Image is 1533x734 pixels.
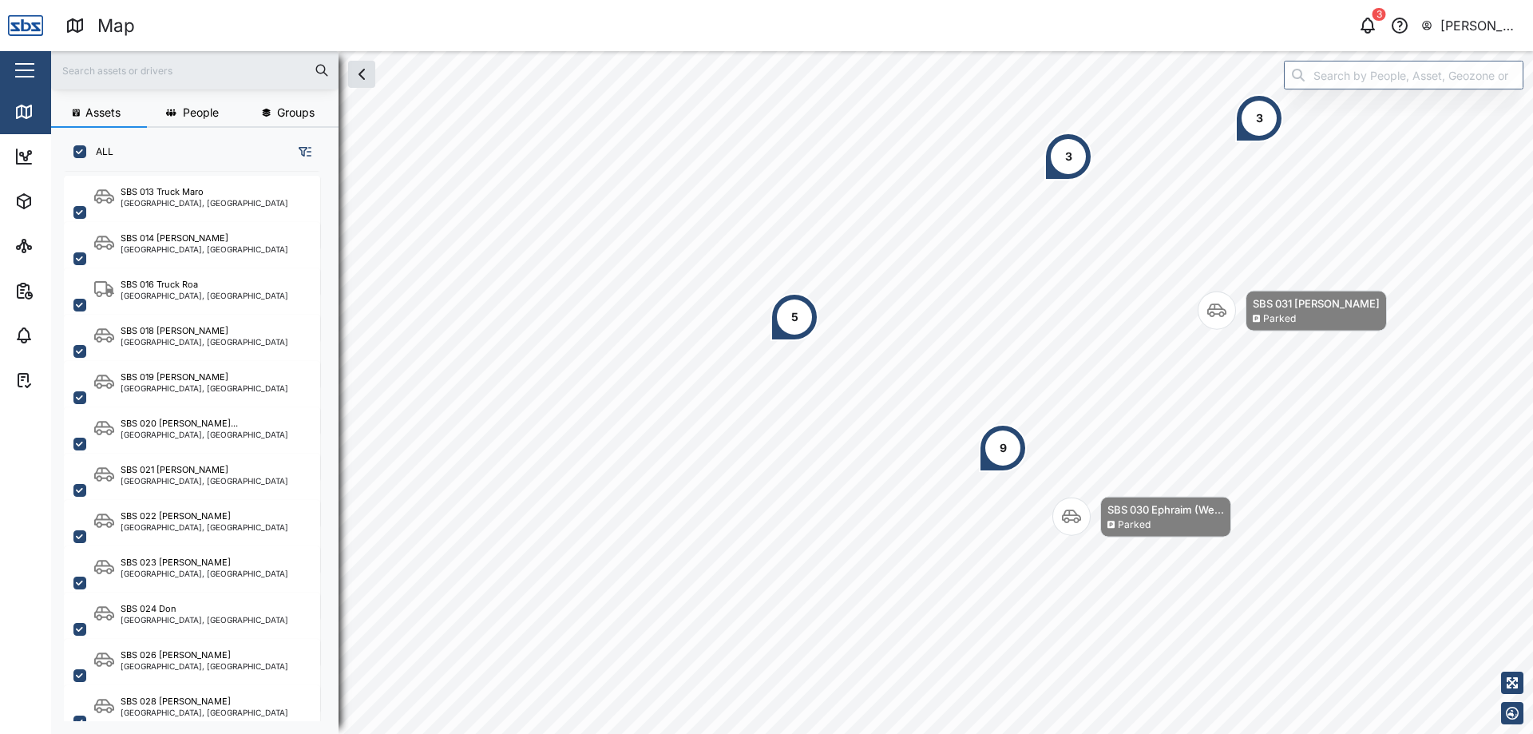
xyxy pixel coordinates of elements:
div: SBS 020 [PERSON_NAME]... [121,417,238,430]
span: Groups [277,107,315,118]
div: [GEOGRAPHIC_DATA], [GEOGRAPHIC_DATA] [121,708,288,716]
div: [GEOGRAPHIC_DATA], [GEOGRAPHIC_DATA] [121,245,288,253]
input: Search assets or drivers [61,58,329,82]
div: [GEOGRAPHIC_DATA], [GEOGRAPHIC_DATA] [121,384,288,392]
div: Reports [42,282,96,300]
div: Tasks [42,371,85,389]
div: SBS 013 Truck Maro [121,185,204,199]
div: Map marker [1044,133,1092,181]
div: [GEOGRAPHIC_DATA], [GEOGRAPHIC_DATA] [121,338,288,346]
div: SBS 026 [PERSON_NAME] [121,649,231,662]
div: Map marker [1198,291,1387,331]
div: 3 [1256,109,1263,127]
div: SBS 030 Ephraim (We... [1107,502,1224,518]
div: SBS 019 [PERSON_NAME] [121,371,228,384]
div: Parked [1118,518,1151,533]
div: [GEOGRAPHIC_DATA], [GEOGRAPHIC_DATA] [121,616,288,624]
input: Search by People, Asset, Geozone or Place [1284,61,1523,89]
div: [PERSON_NAME] SBS [1440,16,1519,36]
div: Map marker [770,293,818,341]
div: Alarms [42,327,91,344]
div: SBS 022 [PERSON_NAME] [121,510,231,523]
div: 3 [1373,8,1386,21]
div: SBS 031 [PERSON_NAME] [1253,296,1380,311]
div: SBS 014 [PERSON_NAME] [121,232,228,245]
div: [GEOGRAPHIC_DATA], [GEOGRAPHIC_DATA] [121,523,288,531]
div: Map marker [1052,497,1231,538]
div: Map marker [979,424,1027,472]
div: Map marker [1235,94,1283,142]
div: SBS 023 [PERSON_NAME] [121,556,231,569]
div: [GEOGRAPHIC_DATA], [GEOGRAPHIC_DATA] [121,569,288,577]
span: Assets [85,107,121,118]
div: SBS 024 Don [121,602,176,616]
span: People [183,107,219,118]
div: [GEOGRAPHIC_DATA], [GEOGRAPHIC_DATA] [121,477,288,485]
label: ALL [86,145,113,158]
div: Parked [1263,311,1296,327]
img: Main Logo [8,8,43,43]
div: SBS 021 [PERSON_NAME] [121,463,228,477]
div: Sites [42,237,80,255]
div: Map [42,103,77,121]
div: 3 [1065,148,1072,165]
div: [GEOGRAPHIC_DATA], [GEOGRAPHIC_DATA] [121,662,288,670]
div: grid [64,171,338,721]
div: 9 [1000,439,1007,457]
div: [GEOGRAPHIC_DATA], [GEOGRAPHIC_DATA] [121,430,288,438]
div: [GEOGRAPHIC_DATA], [GEOGRAPHIC_DATA] [121,199,288,207]
div: SBS 016 Truck Roa [121,278,198,292]
button: [PERSON_NAME] SBS [1420,14,1520,37]
div: SBS 028 [PERSON_NAME] [121,695,231,708]
div: [GEOGRAPHIC_DATA], [GEOGRAPHIC_DATA] [121,292,288,300]
div: Assets [42,192,91,210]
div: Dashboard [42,148,113,165]
div: SBS 018 [PERSON_NAME] [121,324,228,338]
div: Map [97,12,135,40]
canvas: Map [51,51,1533,734]
div: 5 [791,308,798,326]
